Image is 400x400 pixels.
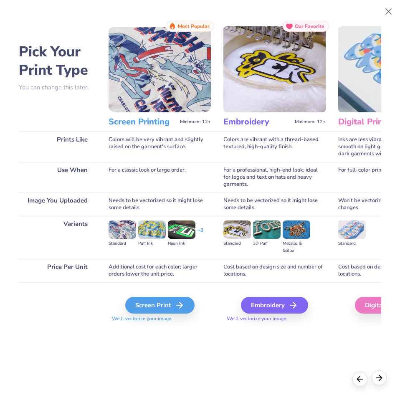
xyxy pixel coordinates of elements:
[197,227,203,241] div: + 3
[223,26,326,112] img: Embroidery
[283,240,310,254] div: Metallic & Glitter
[168,240,195,247] div: Neon Ink
[241,297,308,314] div: Embroidery
[19,84,96,91] p: You can change this later.
[19,132,96,162] div: Prints Like
[19,162,96,192] div: Use When
[178,23,210,29] span: Most Popular
[295,119,326,125] span: Minimum: 12+
[109,315,211,322] span: We'll vectorize your image.
[138,240,166,247] div: Puff Ink
[109,162,211,192] div: For a classic look or large order.
[180,119,211,125] span: Minimum: 12+
[223,315,326,322] span: We'll vectorize your image.
[223,240,251,247] div: Standard
[109,116,177,127] h3: Screen Printing
[223,259,326,282] div: Cost based on design size and number of locations.
[19,259,96,282] div: Price Per Unit
[109,259,211,282] div: Additional cost for each color; larger orders lower the unit price.
[19,43,96,79] h2: Pick Your Print Type
[109,132,211,162] div: Colors will be very vibrant and slightly raised on the garment's surface.
[283,220,310,239] img: Metallic & Glitter
[223,132,326,162] div: Colors are vibrant with a thread-based textured, high-quality finish.
[19,216,96,259] div: Variants
[295,23,324,29] span: Our Favorite
[109,220,136,239] img: Standard
[338,220,366,239] img: Standard
[381,4,397,20] button: Close
[109,240,136,247] div: Standard
[338,240,366,247] div: Standard
[19,192,96,216] div: Image You Uploaded
[109,192,211,216] div: Needs to be vectorized so it might lose some details
[223,116,291,127] h3: Embroidery
[253,240,281,247] div: 3D Puff
[138,220,166,239] img: Puff Ink
[253,220,281,239] img: 3D Puff
[223,192,326,216] div: Needs to be vectorized so it might lose some details
[223,162,326,192] div: For a professional, high-end look; ideal for logos and text on hats and heavy garments.
[125,297,195,314] div: Screen Print
[168,220,195,239] img: Neon Ink
[109,26,211,112] img: Screen Printing
[223,220,251,239] img: Standard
